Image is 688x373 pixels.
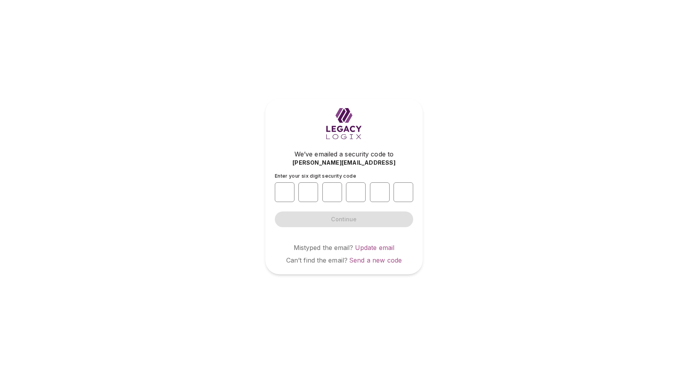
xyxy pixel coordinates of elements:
span: We’ve emailed a security code to [294,149,394,159]
a: Update email [355,244,395,252]
span: Enter your six digit security code [275,173,356,179]
span: Can’t find the email? [286,256,348,264]
span: Mistyped the email? [294,244,353,252]
span: [PERSON_NAME][EMAIL_ADDRESS] [292,159,396,167]
a: Send a new code [349,256,402,264]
